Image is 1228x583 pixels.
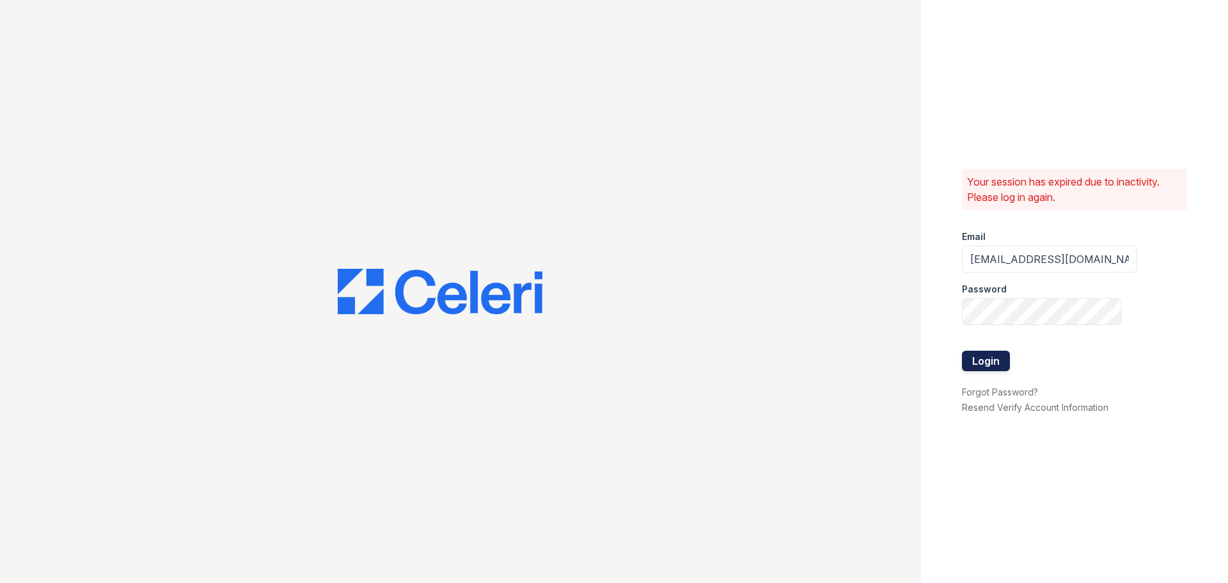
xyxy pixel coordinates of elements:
[962,283,1007,296] label: Password
[338,269,542,315] img: CE_Logo_Blue-a8612792a0a2168367f1c8372b55b34899dd931a85d93a1a3d3e32e68fde9ad4.png
[962,230,986,243] label: Email
[962,387,1038,397] a: Forgot Password?
[967,174,1182,205] p: Your session has expired due to inactivity. Please log in again.
[962,351,1010,371] button: Login
[962,402,1108,413] a: Resend Verify Account Information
